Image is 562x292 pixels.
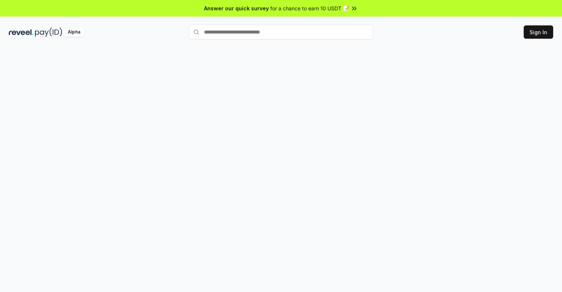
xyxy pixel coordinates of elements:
[35,28,62,37] img: pay_id
[9,28,34,37] img: reveel_dark
[524,25,553,39] button: Sign In
[204,4,269,12] span: Answer our quick survey
[64,28,84,37] div: Alpha
[270,4,349,12] span: for a chance to earn 10 USDT 📝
